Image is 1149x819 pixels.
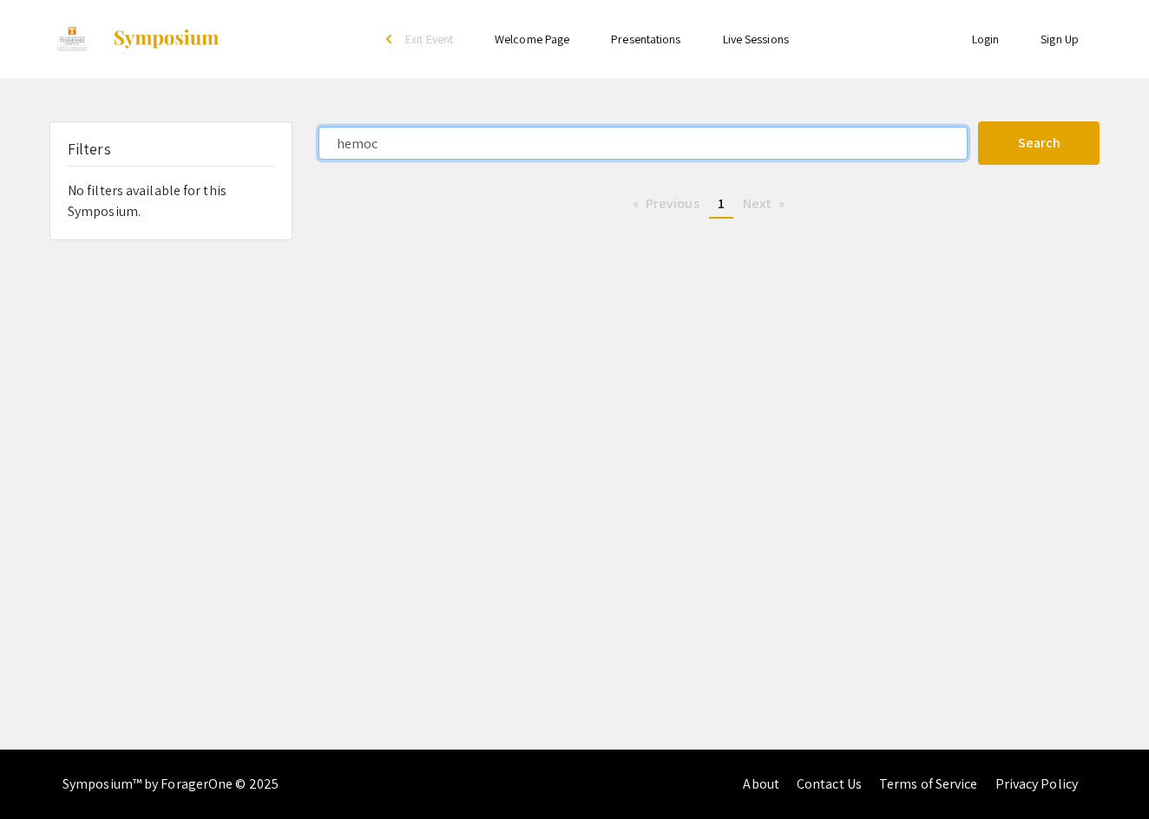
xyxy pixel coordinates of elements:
[972,31,1000,47] a: Login
[978,121,1100,165] button: Search
[50,122,292,239] div: No filters available for this Symposium.
[49,17,220,61] a: EUReCA 2024
[68,140,111,159] h5: Filters
[318,191,1100,219] ul: Pagination
[723,31,789,47] a: Live Sessions
[646,194,699,213] span: Previous
[611,31,680,47] a: Presentations
[879,775,978,793] a: Terms of Service
[495,31,569,47] a: Welcome Page
[1041,31,1079,47] a: Sign Up
[743,775,779,793] a: About
[995,775,1078,793] a: Privacy Policy
[49,17,95,61] img: EUReCA 2024
[112,29,220,49] img: Symposium by ForagerOne
[13,741,74,806] iframe: Chat
[62,750,279,819] div: Symposium™ by ForagerOne © 2025
[318,127,968,160] input: Search Keyword(s) Or Author(s)
[718,194,725,213] span: 1
[743,194,771,213] span: Next
[386,34,397,44] div: arrow_back_ios
[405,31,453,47] span: Exit Event
[797,775,862,793] a: Contact Us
